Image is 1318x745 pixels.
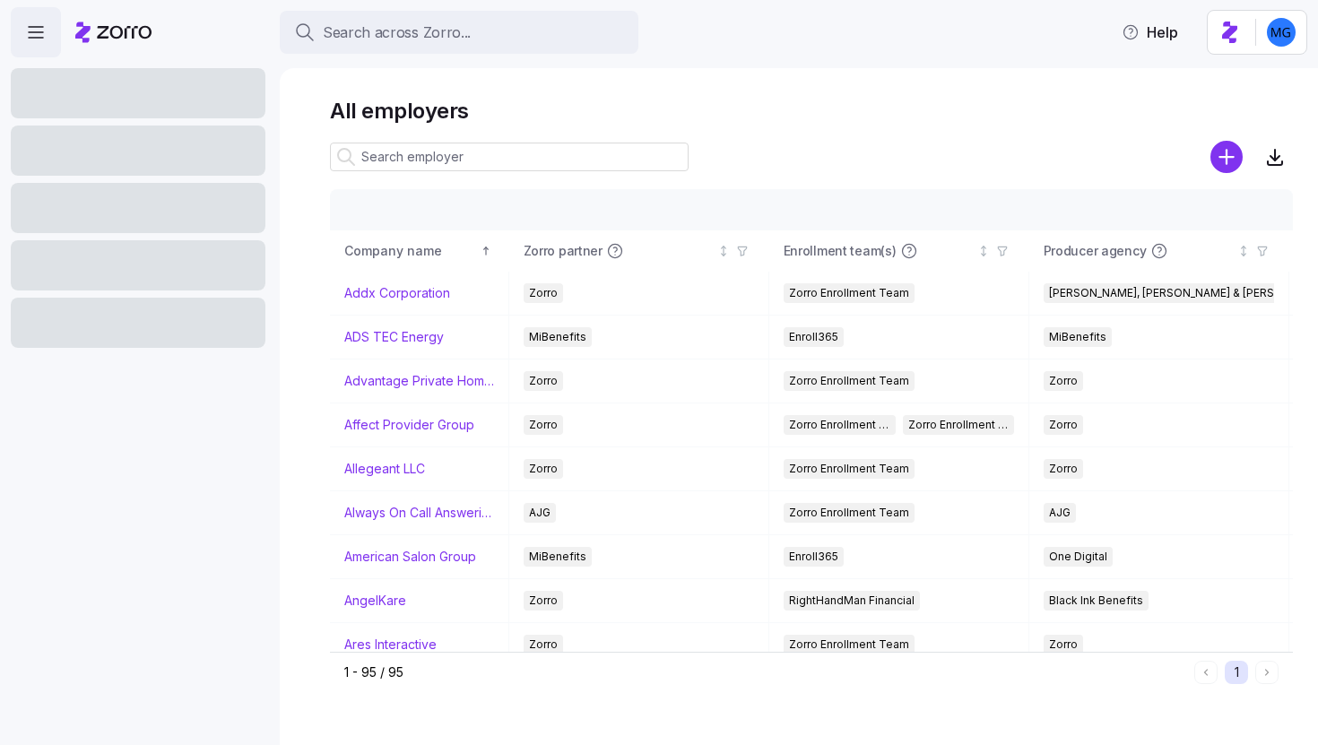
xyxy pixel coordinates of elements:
a: Always On Call Answering Service [344,504,494,522]
span: Zorro [529,635,558,654]
span: RightHandMan Financial [789,591,915,611]
span: Zorro [1049,371,1078,391]
img: 61c362f0e1d336c60eacb74ec9823875 [1267,18,1296,47]
th: Enrollment team(s)Not sorted [769,230,1029,272]
span: AJG [529,503,551,523]
span: Zorro Enrollment Team [789,283,909,303]
span: Zorro Enrollment Experts [908,415,1010,435]
div: Not sorted [1237,245,1250,257]
span: Zorro [529,371,558,391]
div: 1 - 95 / 95 [344,663,1187,681]
span: Zorro Enrollment Team [789,635,909,654]
span: Zorro Enrollment Team [789,371,909,391]
a: Addx Corporation [344,284,450,302]
span: MiBenefits [529,547,586,567]
span: Black Ink Benefits [1049,591,1143,611]
span: Producer agency [1044,242,1147,260]
button: Help [1107,14,1192,50]
div: Not sorted [977,245,990,257]
div: Company name [344,241,477,261]
a: Affect Provider Group [344,416,474,434]
span: One Digital [1049,547,1107,567]
div: Sorted ascending [480,245,492,257]
a: Allegeant LLC [344,460,425,478]
th: Zorro partnerNot sorted [509,230,769,272]
th: Company nameSorted ascending [330,230,509,272]
span: Zorro [1049,415,1078,435]
h1: All employers [330,97,1293,125]
span: MiBenefits [529,327,586,347]
span: Help [1122,22,1178,43]
span: Zorro [529,459,558,479]
span: Search across Zorro... [323,22,471,44]
button: Search across Zorro... [280,11,638,54]
span: Zorro [529,415,558,435]
span: Enroll365 [789,327,838,347]
span: Zorro partner [524,242,603,260]
th: Producer agencyNot sorted [1029,230,1289,272]
span: Zorro Enrollment Team [789,415,890,435]
span: Zorro Enrollment Team [789,503,909,523]
a: Ares Interactive [344,636,437,654]
a: Advantage Private Home Care [344,372,494,390]
a: ADS TEC Energy [344,328,444,346]
button: Previous page [1194,661,1218,684]
span: Enroll365 [789,547,838,567]
span: Enrollment team(s) [784,242,897,260]
span: Zorro [1049,459,1078,479]
span: Zorro [1049,635,1078,654]
span: MiBenefits [1049,327,1106,347]
div: Not sorted [717,245,730,257]
span: Zorro [529,591,558,611]
input: Search employer [330,143,689,171]
svg: add icon [1210,141,1243,173]
span: Zorro [529,283,558,303]
button: Next page [1255,661,1279,684]
span: AJG [1049,503,1071,523]
a: American Salon Group [344,548,476,566]
button: 1 [1225,661,1248,684]
a: AngelKare [344,592,406,610]
span: Zorro Enrollment Team [789,459,909,479]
